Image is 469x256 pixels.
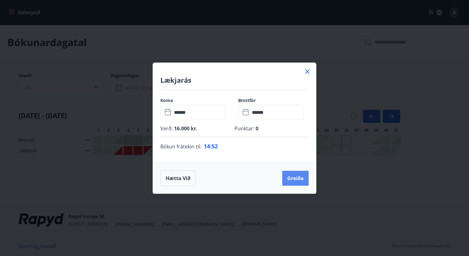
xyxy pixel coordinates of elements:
span: 0 [254,125,258,132]
button: Greiða [282,171,309,186]
span: Bókun frátekin til : [160,143,201,150]
span: 52 [212,142,218,150]
label: Brottför [238,97,309,104]
p: Verð : [160,125,234,132]
label: Koma [160,97,231,104]
span: 16.000 kr. [173,125,198,132]
button: Hætta við [160,170,196,186]
p: Punktar : [234,125,309,132]
span: 14 : [204,142,212,150]
h4: Lækjarás [160,75,309,85]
